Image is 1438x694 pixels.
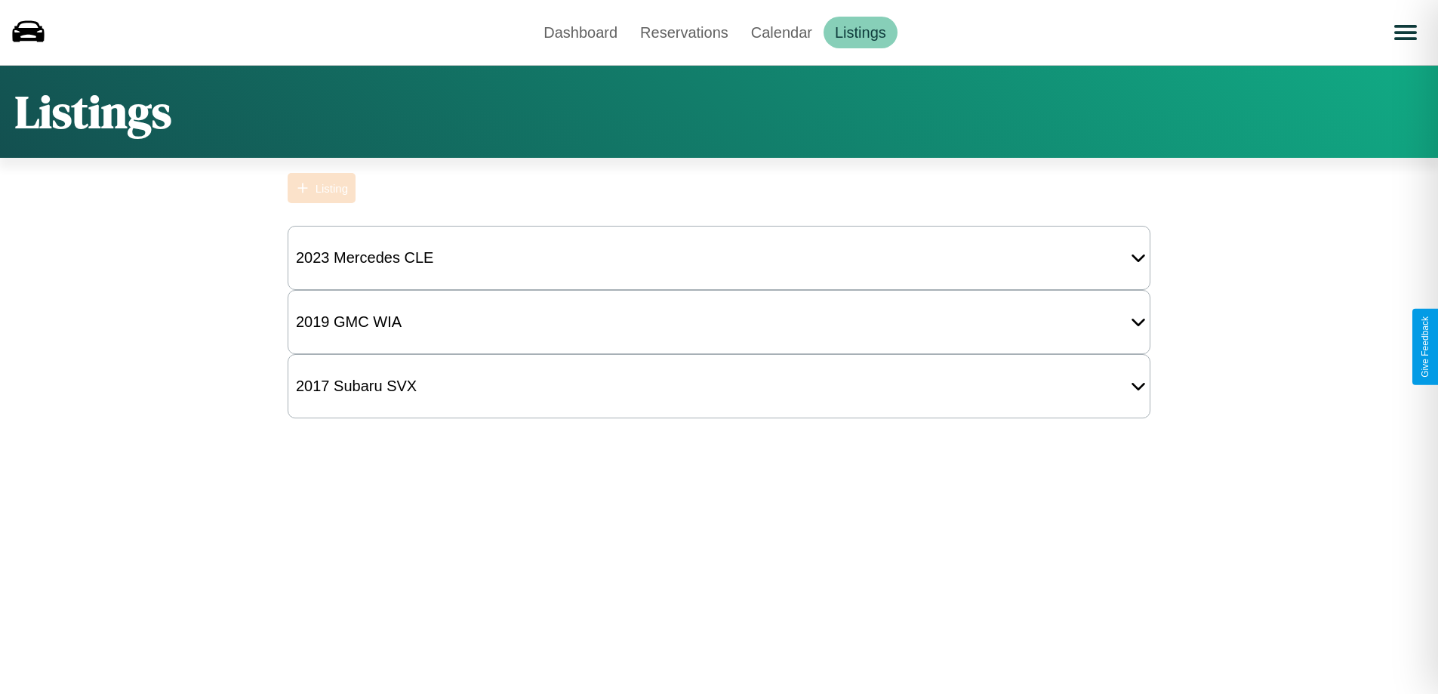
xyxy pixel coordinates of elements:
div: Listing [316,182,348,195]
div: Give Feedback [1420,316,1430,378]
div: 2019 GMC WIA [288,306,409,338]
a: Calendar [740,17,824,48]
h1: Listings [15,81,171,143]
a: Listings [824,17,898,48]
button: Listing [288,173,356,203]
div: 2023 Mercedes CLE [288,242,441,274]
button: Open menu [1384,11,1427,54]
a: Dashboard [532,17,629,48]
div: 2017 Subaru SVX [288,370,424,403]
a: Reservations [629,17,740,48]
